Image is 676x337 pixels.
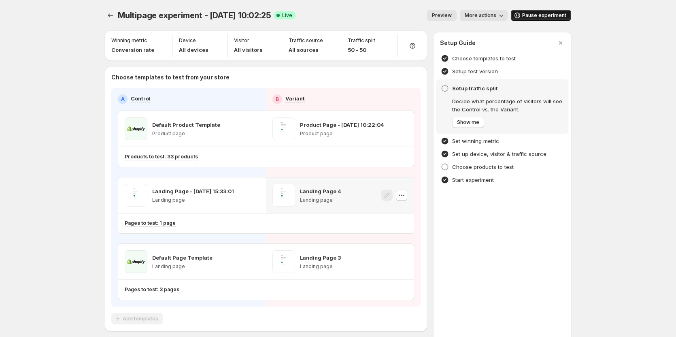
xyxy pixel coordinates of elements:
[179,46,208,54] p: All devices
[452,67,498,75] h4: Setup test version
[300,121,384,129] p: Product Page - [DATE] 10:22:04
[131,94,151,102] p: Control
[300,263,341,270] p: Landing page
[289,46,323,54] p: All sources
[348,37,375,44] p: Traffic split
[272,250,295,273] img: Landing Page 3
[276,96,279,102] h2: B
[179,37,196,44] p: Device
[272,117,295,140] img: Product Page - Jun 9, 10:22:04
[282,12,292,19] span: Live
[152,121,220,129] p: Default Product Template
[125,154,198,160] p: Products to test: 33 products
[111,46,154,54] p: Conversion rate
[452,117,484,128] button: Show me
[234,37,249,44] p: Visitor
[522,12,566,19] span: Pause experiment
[440,39,476,47] h3: Setup Guide
[125,220,176,226] p: Pages to test: 1 page
[452,84,564,92] h4: Setup traffic split
[125,184,147,207] img: Landing Page - Jul 4, 15:33:01
[121,96,125,102] h2: A
[348,46,375,54] p: 50 - 50
[300,197,341,203] p: Landing page
[452,137,499,145] h4: Set winning metric
[111,73,421,81] p: Choose templates to test from your store
[300,130,384,137] p: Product page
[452,150,546,158] h4: Set up device, visitor & traffic source
[465,12,496,19] span: More actions
[427,10,457,21] button: Preview
[118,11,271,20] span: Multipage experiment - [DATE] 10:02:25
[285,94,305,102] p: Variant
[125,117,147,140] img: Default Product Template
[452,54,516,62] h4: Choose templates to test
[300,187,341,195] p: Landing Page 4
[460,10,508,21] button: More actions
[152,254,213,262] p: Default Page Template
[125,286,179,293] p: Pages to test: 3 pages
[152,187,234,195] p: Landing Page - [DATE] 15:33:01
[234,46,263,54] p: All visitors
[125,250,147,273] img: Default Page Template
[300,254,341,262] p: Landing Page 3
[272,184,295,207] img: Landing Page 4
[111,37,147,44] p: Winning metric
[152,197,234,203] p: Landing page
[105,10,116,21] button: Experiments
[152,130,220,137] p: Product page
[452,163,514,171] h4: Choose products to test
[152,263,213,270] p: Landing page
[457,119,479,126] span: Show me
[432,12,452,19] span: Preview
[452,176,494,184] h4: Start experiment
[511,10,571,21] button: Pause experiment
[452,97,564,113] p: Decide what percentage of visitors will see the Control vs. the Variant.
[289,37,323,44] p: Traffic source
